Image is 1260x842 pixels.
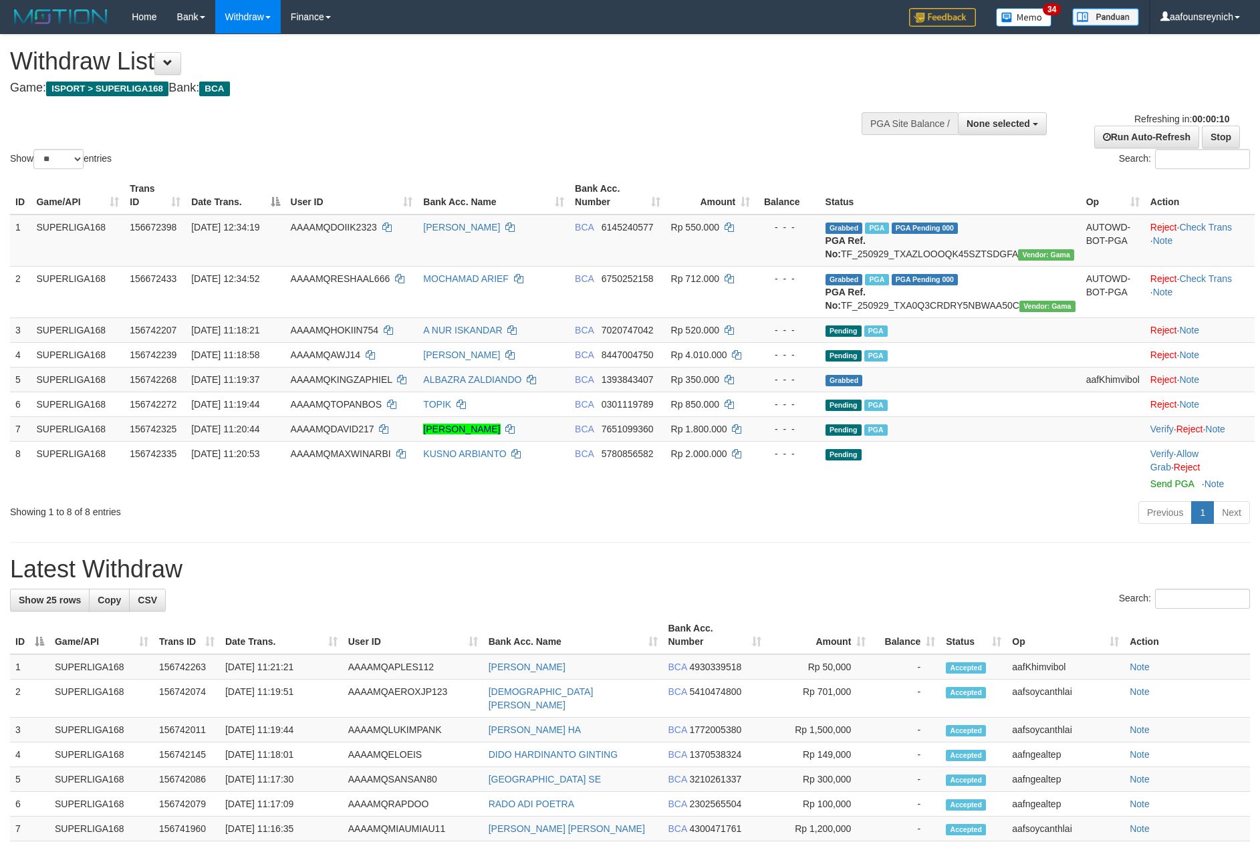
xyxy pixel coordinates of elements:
[862,112,958,135] div: PGA Site Balance /
[871,654,940,680] td: -
[1145,215,1255,267] td: · ·
[1145,392,1255,416] td: ·
[1145,266,1255,317] td: · ·
[1179,325,1199,335] a: Note
[1213,501,1250,524] a: Next
[602,448,654,459] span: Copy 5780856582 to clipboard
[602,325,654,335] span: Copy 7020747042 to clipboard
[575,325,594,335] span: BCA
[575,374,594,385] span: BCA
[1150,349,1177,360] a: Reject
[1150,448,1199,472] a: Allow Grab
[826,400,862,411] span: Pending
[1130,749,1150,760] a: Note
[343,680,483,718] td: AAAAMQAEROXJP123
[31,416,124,441] td: SUPERLIGA168
[130,273,176,284] span: 156672433
[31,441,124,496] td: SUPERLIGA168
[1081,266,1145,317] td: AUTOWD-BOT-PGA
[10,767,49,792] td: 5
[10,266,31,317] td: 2
[1072,8,1139,26] img: panduan.png
[49,680,154,718] td: SUPERLIGA168
[575,399,594,410] span: BCA
[1179,399,1199,410] a: Note
[871,792,940,817] td: -
[946,687,986,698] span: Accepted
[602,349,654,360] span: Copy 8447004750 to clipboard
[967,118,1030,129] span: None selected
[1145,367,1255,392] td: ·
[220,654,343,680] td: [DATE] 11:21:21
[1130,662,1150,672] a: Note
[10,817,49,841] td: 7
[958,112,1047,135] button: None selected
[418,176,570,215] th: Bank Acc. Name: activate to sort column ascending
[1150,374,1177,385] a: Reject
[489,823,645,834] a: [PERSON_NAME] [PERSON_NAME]
[1007,792,1124,817] td: aafngealtep
[10,176,31,215] th: ID
[423,424,500,434] a: [PERSON_NAME]
[668,823,687,834] span: BCA
[1007,616,1124,654] th: Op: activate to sort column ascending
[1094,126,1199,148] a: Run Auto-Refresh
[946,775,986,786] span: Accepted
[671,222,719,233] span: Rp 550.000
[671,349,727,360] span: Rp 4.010.000
[1205,424,1225,434] a: Note
[570,176,665,215] th: Bank Acc. Number: activate to sort column ascending
[820,266,1081,317] td: TF_250929_TXA0Q3CRDRY5NBWAA50C
[89,589,130,611] a: Copy
[138,595,157,605] span: CSV
[10,367,31,392] td: 5
[1150,424,1174,434] a: Verify
[946,824,986,835] span: Accepted
[689,662,741,672] span: Copy 4930339518 to clipboard
[602,399,654,410] span: Copy 0301119789 to clipboard
[871,718,940,742] td: -
[1145,176,1255,215] th: Action
[31,176,124,215] th: Game/API: activate to sort column ascending
[10,441,31,496] td: 8
[761,272,814,285] div: - - -
[946,750,986,761] span: Accepted
[602,222,654,233] span: Copy 6145240577 to clipboard
[31,367,124,392] td: SUPERLIGA168
[864,350,888,362] span: Marked by aafsoycanthlai
[575,222,594,233] span: BCA
[1153,287,1173,297] a: Note
[291,448,391,459] span: AAAAMQMAXWINARBI
[689,724,741,735] span: Copy 1772005380 to clipboard
[946,725,986,736] span: Accepted
[689,686,741,697] span: Copy 5410474800 to clipboard
[761,323,814,337] div: - - -
[154,718,220,742] td: 156742011
[1150,448,1174,459] a: Verify
[671,374,719,385] span: Rp 350.000
[49,718,154,742] td: SUPERLIGA168
[291,325,379,335] span: AAAAMQHOKIIN754
[1176,424,1203,434] a: Reject
[767,654,871,680] td: Rp 50,000
[668,662,687,672] span: BCA
[1155,589,1250,609] input: Search:
[130,222,176,233] span: 156672398
[689,823,741,834] span: Copy 4300471761 to clipboard
[10,7,112,27] img: MOTION_logo.png
[154,680,220,718] td: 156742074
[154,767,220,792] td: 156742086
[154,792,220,817] td: 156742079
[220,616,343,654] th: Date Trans.: activate to sort column ascending
[1150,478,1194,489] a: Send PGA
[191,222,259,233] span: [DATE] 12:34:19
[31,392,124,416] td: SUPERLIGA168
[671,448,727,459] span: Rp 2.000.000
[1130,724,1150,735] a: Note
[423,273,509,284] a: MOCHAMAD ARIEF
[663,616,767,654] th: Bank Acc. Number: activate to sort column ascending
[10,317,31,342] td: 3
[130,325,176,335] span: 156742207
[689,799,741,809] span: Copy 2302565504 to clipboard
[191,325,259,335] span: [DATE] 11:18:21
